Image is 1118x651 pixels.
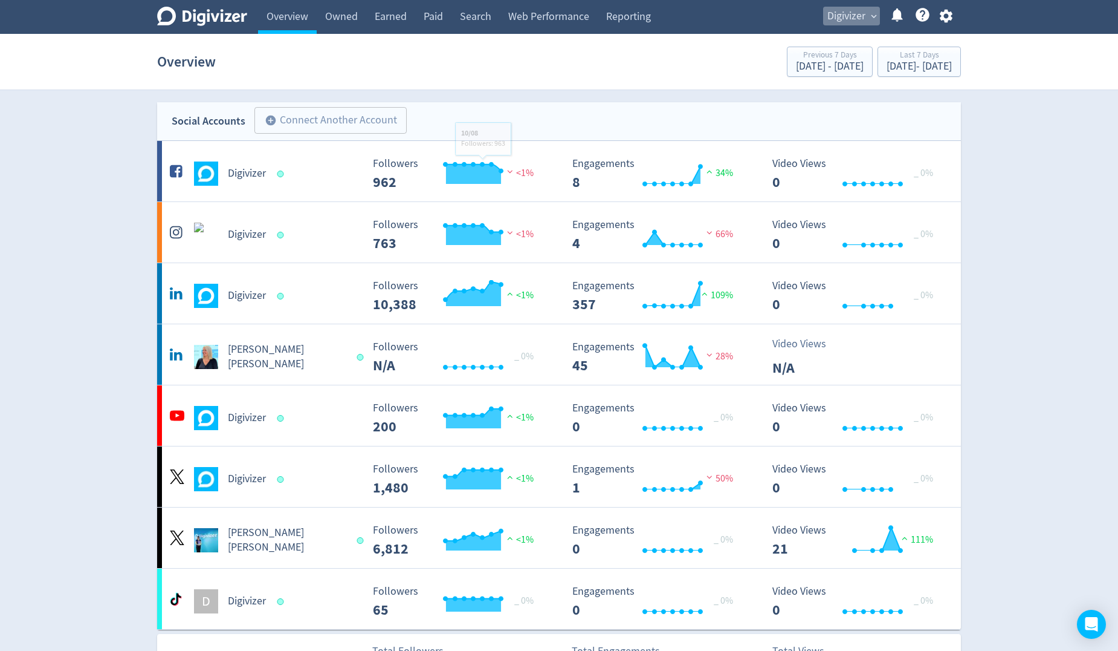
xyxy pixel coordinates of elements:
[514,350,534,362] span: _ 0%
[504,473,534,485] span: <1%
[566,402,748,434] svg: Engagements 0
[504,411,516,420] img: positive-performance.svg
[504,411,534,424] span: <1%
[566,525,748,557] svg: Engagements 0
[157,569,961,629] a: DDigivizer Followers --- _ 0% Followers 65 Engagements 0 Engagements 0 _ 0% Video Views 0 Video V...
[367,158,548,190] svg: Followers ---
[277,232,288,238] span: Data last synced: 13 Aug 2025, 11:01am (AEST)
[703,350,733,362] span: 28%
[504,473,516,482] img: positive-performance.svg
[228,289,266,303] h5: Digivizer
[504,228,534,240] span: <1%
[766,586,948,618] svg: Video Views 0
[157,385,961,446] a: Digivizer undefinedDigivizer Followers --- Followers 200 <1% Engagements 0 Engagements 0 _ 0% Vid...
[899,534,933,546] span: 111%
[504,534,516,543] img: positive-performance.svg
[277,598,288,605] span: Data last synced: 13 Aug 2025, 11:01am (AEST)
[703,473,733,485] span: 50%
[228,166,266,181] h5: Digivizer
[703,167,716,176] img: positive-performance.svg
[367,341,548,373] svg: Followers ---
[714,534,733,546] span: _ 0%
[367,586,548,618] svg: Followers ---
[504,228,516,237] img: negative-performance.svg
[566,463,748,496] svg: Engagements 1
[703,167,733,179] span: 34%
[194,223,218,247] img: Digivizer undefined
[265,114,277,126] span: add_circle
[703,473,716,482] img: negative-performance.svg
[194,284,218,308] img: Digivizer undefined
[172,113,245,130] div: Social Accounts
[277,476,288,483] span: Data last synced: 12 Aug 2025, 11:02pm (AEST)
[277,293,288,299] span: Data last synced: 13 Aug 2025, 9:02am (AEST)
[766,525,948,557] svg: Video Views 21
[766,158,948,190] svg: Video Views 0
[367,402,548,434] svg: Followers ---
[887,51,952,61] div: Last 7 Days
[887,61,952,72] div: [DATE] - [DATE]
[566,158,748,190] svg: Engagements 8
[228,526,346,555] h5: [PERSON_NAME] [PERSON_NAME]
[245,109,407,134] a: Connect Another Account
[367,525,548,557] svg: Followers ---
[194,589,218,613] div: D
[277,171,288,177] span: Data last synced: 13 Aug 2025, 11:01am (AEST)
[566,280,748,312] svg: Engagements 357
[914,228,933,240] span: _ 0%
[504,167,534,179] span: <1%
[157,508,961,568] a: Emma Lo Russo undefined[PERSON_NAME] [PERSON_NAME] Followers --- Followers 6,812 <1% Engagements ...
[566,341,748,373] svg: Engagements 45
[787,47,873,77] button: Previous 7 Days[DATE] - [DATE]
[228,411,266,425] h5: Digivizer
[914,411,933,424] span: _ 0%
[703,228,733,240] span: 66%
[157,447,961,507] a: Digivizer undefinedDigivizer Followers --- Followers 1,480 <1% Engagements 1 Engagements 1 50% Vi...
[277,415,288,422] span: Data last synced: 13 Aug 2025, 6:02am (AEST)
[228,472,266,486] h5: Digivizer
[772,357,842,379] p: N/A
[766,463,948,496] svg: Video Views 0
[157,263,961,324] a: Digivizer undefinedDigivizer Followers --- Followers 10,388 <1% Engagements 357 Engagements 357 1...
[228,227,266,242] h5: Digivizer
[868,11,879,22] span: expand_more
[914,473,933,485] span: _ 0%
[504,289,516,298] img: positive-performance.svg
[914,595,933,607] span: _ 0%
[899,534,911,543] img: positive-performance.svg
[357,537,367,544] span: Data last synced: 13 Aug 2025, 12:02pm (AEST)
[157,202,961,263] a: Digivizer undefinedDigivizer Followers --- Followers 763 <1% Engagements 4 Engagements 4 66% Vide...
[194,528,218,552] img: Emma Lo Russo undefined
[228,594,266,609] h5: Digivizer
[367,280,548,312] svg: Followers ---
[566,586,748,618] svg: Engagements 0
[914,289,933,301] span: _ 0%
[367,219,548,251] svg: Followers ---
[157,42,216,81] h1: Overview
[796,51,864,61] div: Previous 7 Days
[766,280,948,312] svg: Video Views 0
[914,167,933,179] span: _ 0%
[194,162,218,186] img: Digivizer undefined
[367,463,548,496] svg: Followers ---
[703,228,716,237] img: negative-performance.svg
[504,167,516,176] img: negative-performance.svg
[703,350,716,359] img: negative-performance.svg
[823,7,880,26] button: Digivizer
[699,289,733,301] span: 109%
[714,411,733,424] span: _ 0%
[228,342,346,371] h5: [PERSON_NAME] [PERSON_NAME]
[194,345,218,369] img: Emma Lo Russo undefined
[157,324,961,385] a: Emma Lo Russo undefined[PERSON_NAME] [PERSON_NAME] Followers --- _ 0% Followers N/A Engagements 4...
[827,7,865,26] span: Digivizer
[504,534,534,546] span: <1%
[699,289,711,298] img: positive-performance.svg
[877,47,961,77] button: Last 7 Days[DATE]- [DATE]
[766,402,948,434] svg: Video Views 0
[357,354,367,361] span: Data last synced: 13 Aug 2025, 9:02am (AEST)
[796,61,864,72] div: [DATE] - [DATE]
[772,336,842,352] p: Video Views
[514,595,534,607] span: _ 0%
[194,406,218,430] img: Digivizer undefined
[1077,610,1106,639] div: Open Intercom Messenger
